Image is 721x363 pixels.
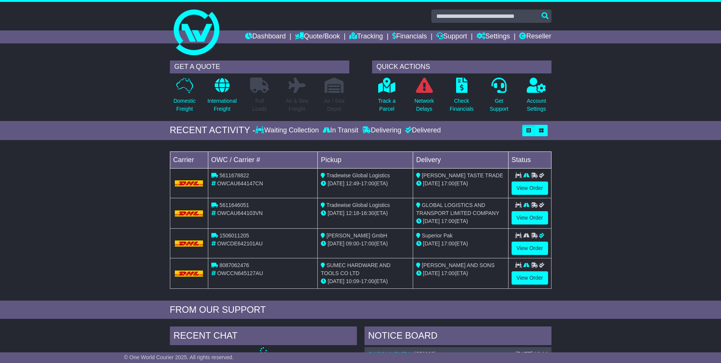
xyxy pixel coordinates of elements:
[250,97,269,113] p: Full Loads
[490,97,508,113] p: Get Support
[441,270,455,276] span: 17:00
[321,277,410,285] div: - (ETA)
[368,351,548,357] div: ( )
[170,125,256,136] div: RECENT ACTIVITY -
[416,240,505,248] div: (ETA)
[173,97,195,113] p: Domestic Freight
[217,180,263,186] span: OWCAU644147CN
[516,351,547,357] div: [DATE] 10:14
[321,180,410,188] div: - (ETA)
[360,126,403,135] div: Delivering
[326,202,390,208] span: Tradewise Global Logistics
[175,210,203,217] img: DHL.png
[512,181,548,195] a: View Order
[346,180,359,186] span: 12:49
[208,97,237,113] p: International Freight
[208,151,318,168] td: OWC / Carrier #
[416,351,434,357] span: S50962
[414,97,434,113] p: Network Delays
[372,61,551,73] div: QUICK ACTIONS
[321,262,390,276] span: SUMEC HARDWARE AND TOOLS CO LTD
[416,269,505,277] div: (ETA)
[364,326,551,347] div: NOTICE BOARD
[519,30,551,43] a: Reseller
[346,278,359,284] span: 10:09
[295,30,340,43] a: Quote/Book
[403,126,441,135] div: Delivered
[449,77,474,117] a: CheckFinancials
[173,77,196,117] a: DomesticFreight
[423,218,440,224] span: [DATE]
[324,97,345,113] p: Air / Sea Depot
[219,202,249,208] span: 5611646051
[441,240,455,247] span: 17:00
[512,271,548,285] a: View Order
[175,240,203,247] img: DHL.png
[422,172,503,178] span: [PERSON_NAME] TASTE TRADE
[512,211,548,224] a: View Order
[378,97,396,113] p: Track a Parcel
[422,262,494,268] span: [PERSON_NAME] AND SONS
[321,126,360,135] div: In Transit
[349,30,383,43] a: Tracking
[175,271,203,277] img: DHL.png
[170,61,349,73] div: GET A QUOTE
[170,326,357,347] div: RECENT CHAT
[326,232,387,239] span: [PERSON_NAME] GmbH
[328,210,344,216] span: [DATE]
[321,209,410,217] div: - (ETA)
[423,240,440,247] span: [DATE]
[527,97,546,113] p: Account Settings
[392,30,427,43] a: Financials
[219,262,249,268] span: 8087062476
[328,240,344,247] span: [DATE]
[346,210,359,216] span: 12:18
[416,180,505,188] div: (ETA)
[422,232,453,239] span: Superior Pak
[378,77,396,117] a: Track aParcel
[207,77,237,117] a: InternationalFreight
[245,30,286,43] a: Dashboard
[318,151,413,168] td: Pickup
[416,217,505,225] div: (ETA)
[423,180,440,186] span: [DATE]
[361,210,374,216] span: 16:30
[217,210,263,216] span: OWCAU644103VN
[414,77,434,117] a: NetworkDelays
[170,151,208,168] td: Carrier
[450,97,474,113] p: Check Financials
[346,240,359,247] span: 09:00
[477,30,510,43] a: Settings
[175,180,203,186] img: DHL.png
[416,202,499,216] span: GLOBAL LOGISTICS AND TRANSPORT LIMITED COMPANY
[326,172,390,178] span: Tradewise Global Logistics
[423,270,440,276] span: [DATE]
[219,172,249,178] span: 5611678822
[255,126,320,135] div: Waiting Collection
[361,180,374,186] span: 17:00
[217,270,263,276] span: OWCCN645127AU
[526,77,547,117] a: AccountSettings
[441,180,455,186] span: 17:00
[436,30,467,43] a: Support
[321,240,410,248] div: - (ETA)
[368,351,414,357] a: OWCCN645127AU
[361,240,374,247] span: 17:00
[361,278,374,284] span: 17:00
[512,242,548,255] a: View Order
[217,240,263,247] span: OWCDE642101AU
[286,97,308,113] p: Air & Sea Freight
[219,232,249,239] span: 1506011205
[413,151,508,168] td: Delivery
[170,304,551,315] div: FROM OUR SUPPORT
[441,218,455,224] span: 17:00
[489,77,509,117] a: GetSupport
[508,151,551,168] td: Status
[328,278,344,284] span: [DATE]
[124,354,234,360] span: © One World Courier 2025. All rights reserved.
[328,180,344,186] span: [DATE]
